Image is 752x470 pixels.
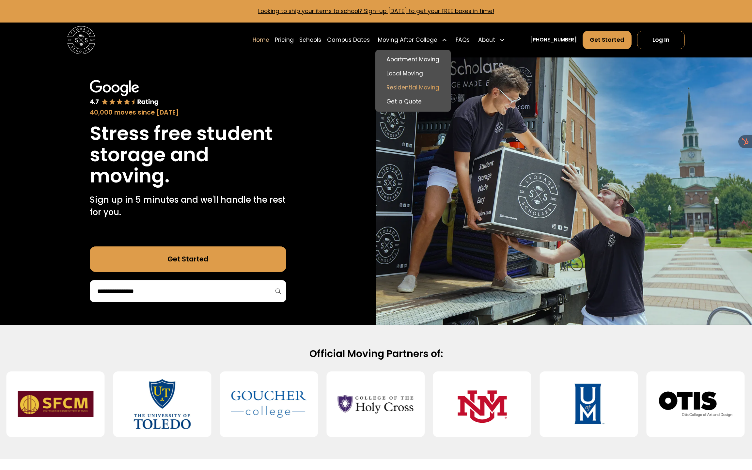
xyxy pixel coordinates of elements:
[90,194,286,219] p: Sign up in 5 minutes and we'll handle the rest for you.
[456,30,470,50] a: FAQs
[378,95,448,109] a: Get a Quote
[67,26,95,54] a: home
[475,30,508,50] div: About
[375,50,451,112] nav: Moving After College
[124,377,200,431] img: University of Toledo
[18,377,93,431] img: San Francisco Conservatory of Music
[337,377,413,431] img: College of the Holy Cross
[67,26,95,54] img: Storage Scholars main logo
[253,30,269,50] a: Home
[378,81,448,95] a: Residential Moving
[530,36,577,44] a: [PHONE_NUMBER]
[478,36,495,44] div: About
[658,377,733,431] img: Otis College of Art and Design
[299,30,321,50] a: Schools
[90,246,286,272] a: Get Started
[378,36,437,44] div: Moving After College
[378,53,448,67] a: Apartment Moving
[637,31,685,50] a: Log In
[90,108,286,117] div: 40,000 moves since [DATE]
[231,377,307,431] img: Goucher College
[375,30,450,50] div: Moving After College
[151,347,601,360] h2: Official Moving Partners of:
[258,7,494,15] a: Looking to ship your items to school? Sign-up [DATE] to get your FREE boxes in time!
[90,123,286,186] h1: Stress free student storage and moving.
[275,30,294,50] a: Pricing
[444,377,520,431] img: University of New Mexico
[90,80,159,106] img: Google 4.7 star rating
[376,57,752,325] img: Storage Scholars makes moving and storage easy.
[378,67,448,81] a: Local Moving
[551,377,627,431] img: University of Memphis
[583,31,632,50] a: Get Started
[327,30,370,50] a: Campus Dates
